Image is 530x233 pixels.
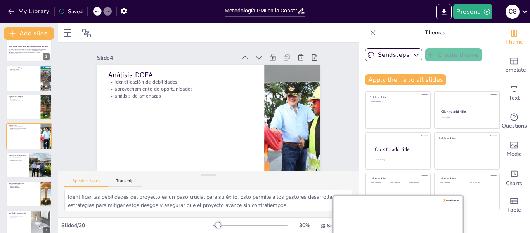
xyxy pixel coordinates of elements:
[225,5,297,16] input: Insert title
[469,182,494,184] div: Click to add text
[499,51,530,79] div: Add ready made slides
[9,53,50,54] p: Generated with [URL]
[507,150,522,158] span: Media
[9,71,38,73] p: enfoque sostenible
[9,215,29,216] p: intercambio de información
[507,206,521,214] span: Table
[9,216,29,217] p: aprendizaje organizacional
[327,222,354,229] span: Single View
[365,48,422,61] button: Sendsteps
[506,5,520,19] div: C G
[505,38,523,46] span: Theme
[389,182,406,184] div: Click to add text
[499,79,530,107] div: Add text boxes
[365,74,446,85] button: Apply theme to all slides
[9,67,38,69] p: Introducción al Proyecto
[9,96,38,98] p: Objetivos Estratégicos
[43,140,50,147] div: 4
[82,28,91,38] span: Position
[9,158,27,160] p: comunicación efectiva
[9,68,38,70] p: objetivo del proyecto
[4,27,54,40] button: Add slide
[295,222,314,229] div: 30 %
[6,37,52,62] div: 1
[499,163,530,191] div: Add charts and graphs
[9,124,38,127] p: Análisis DOFA
[6,152,52,178] div: https://cdn.sendsteps.com/images/logo/sendsteps_logo_white.pnghttps://cdn.sendsteps.com/images/lo...
[108,179,143,187] button: Transcript
[9,70,38,71] p: diseño y construcción
[61,27,74,39] div: Layout
[370,101,425,103] div: Click to add text
[64,190,352,211] textarea: Identificar las debilidades del proyecto es un paso crucial para su éxito. Esto permite a los ges...
[436,4,452,19] button: Export to PowerPoint
[9,49,50,53] p: Esta presentación aborda la implementación de la metodología PMI en el proyecto Divanco, que busc...
[370,96,425,99] div: Click to add title
[9,217,29,219] p: mejora continua
[43,111,50,118] div: 3
[9,126,38,128] p: identificación de debilidades
[408,182,425,184] div: Click to add text
[506,179,522,188] span: Charts
[64,179,108,187] button: Speaker Notes
[6,95,52,120] div: https://cdn.sendsteps.com/images/logo/sendsteps_logo_white.pnghttps://cdn.sendsteps.com/images/lo...
[43,82,50,89] div: 2
[6,123,52,149] div: https://cdn.sendsteps.com/images/logo/sendsteps_logo_white.pnghttps://cdn.sendsteps.com/images/lo...
[439,177,494,180] div: Click to add title
[499,107,530,135] div: Get real-time input from your audience
[108,79,253,86] p: identificación de debilidades
[9,45,48,47] strong: Metodología PMI en la Construcción de Vivienda Campestre
[59,8,83,15] div: Saved
[9,154,27,156] p: Estructura Organizacional
[502,66,526,74] span: Template
[9,157,27,158] p: roles y responsabilidades
[43,198,50,205] div: 6
[441,117,492,119] div: Click to add text
[9,129,38,131] p: análisis de amenazas
[9,184,38,186] p: gestión de interesados
[506,4,520,19] button: C G
[9,212,29,214] p: Gestión del Conocimiento
[9,187,38,189] p: alineación de objetivos
[499,191,530,219] div: Add a table
[9,128,38,129] p: aprovechamiento de oportunidades
[375,159,424,161] div: Click to add body
[61,222,213,229] div: Slide 4 / 30
[499,23,530,51] div: Change the overall theme
[375,146,424,153] div: Click to add title
[108,70,253,81] p: Análisis DOFA
[6,5,53,18] button: My Library
[108,86,253,93] p: aprovechamiento de oportunidades
[9,100,38,102] p: involucramiento comunitario
[9,182,38,185] p: Proceso de Planeación
[509,94,520,102] span: Text
[6,65,52,91] div: https://cdn.sendsteps.com/images/logo/sendsteps_logo_white.pnghttps://cdn.sendsteps.com/images/lo...
[370,177,425,180] div: Click to add title
[499,135,530,163] div: Add images, graphics, shapes or video
[9,97,38,99] p: aprovechamiento de recursos
[9,186,38,187] p: control de cambios
[502,122,527,130] span: Questions
[43,53,50,60] div: 1
[43,169,50,176] div: 5
[108,93,253,100] p: análisis de amenazas
[425,48,482,61] button: Create theme
[453,4,492,19] button: Present
[6,181,52,207] div: https://cdn.sendsteps.com/images/logo/sendsteps_logo_white.pnghttps://cdn.sendsteps.com/images/lo...
[9,99,38,100] p: diseño viable
[370,182,387,184] div: Click to add text
[379,23,491,42] p: Themes
[439,136,494,139] div: Click to add title
[439,182,463,184] div: Click to add text
[9,159,27,161] p: colaboración entre equipos
[441,109,493,114] div: Click to add title
[97,54,236,61] div: Slide 4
